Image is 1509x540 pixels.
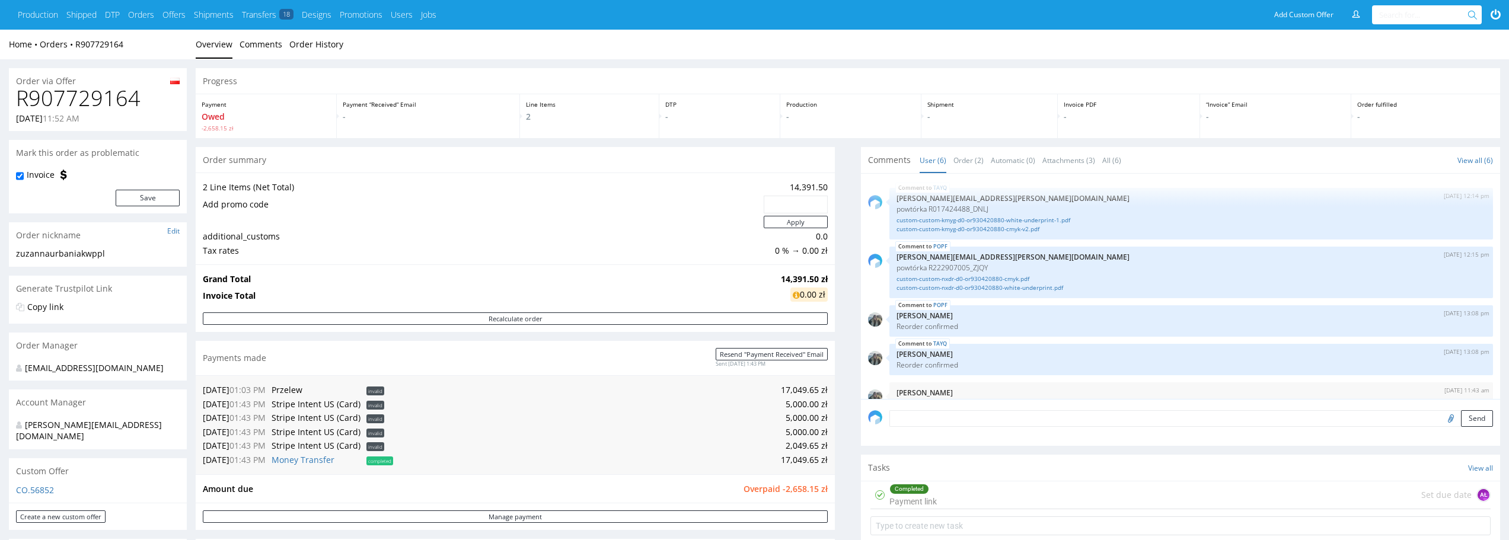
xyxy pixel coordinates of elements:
a: Money Transfer [272,454,334,465]
span: Comments [868,154,911,166]
a: User (6) [920,148,946,173]
img: share_image_120x120.png [868,195,882,209]
td: 2 Line Items (Net Total) [203,180,761,194]
td: [DATE] [203,439,269,453]
a: CO.56852 [16,484,54,496]
p: powtórka R222907005_ZJQY [897,263,1486,272]
div: [PERSON_NAME][EMAIL_ADDRESS][DOMAIN_NAME] [16,419,171,442]
a: Offers [162,9,186,21]
a: Designs [302,9,331,21]
p: [PERSON_NAME] [897,350,1486,359]
p: Owed [202,111,330,132]
span: -2,658.15 zł [202,124,330,132]
div: [EMAIL_ADDRESS][DOMAIN_NAME] [16,362,171,374]
td: [DATE] [203,453,269,467]
a: Jobs [421,9,436,21]
a: POPF [933,242,947,251]
div: zuzannaurbaniakwppl [16,248,180,260]
div: 0.00 zł [790,287,828,302]
a: Home [9,39,40,50]
button: Send [1461,410,1493,427]
a: custom-custom-kmyg-d0-or930420880-cmyk-v2.pdf [897,225,1486,234]
a: R907729164 [75,39,123,50]
span: Overpaid -2,658.15 zł [744,483,828,494]
td: Add promo code [203,194,761,215]
a: Transfers18 [242,9,293,21]
span: 01:43 PM [229,426,266,437]
div: Payments made [196,341,835,375]
a: Shipped [66,9,97,21]
a: TAYQ [933,339,947,349]
p: DTP [665,100,774,108]
img: regular_mini_magick20250702-42-x1tt6f.png [868,351,882,365]
a: DTP [105,9,120,21]
span: 01:43 PM [229,440,266,451]
p: powtórka R017424488_DNLJ [897,205,1486,213]
p: [DATE] [16,113,79,124]
img: regular_mini_magick20250702-42-x1tt6f.png [868,389,882,404]
img: icon-invoice-flag.svg [58,169,69,181]
td: 2,049.65 zł [396,439,828,453]
p: - [343,111,513,123]
img: pl-34f6a1822d880608e7124d2ea0e3da4cd9b3a3b3b7d18171b61031cedbe6e72f.png [170,78,180,84]
td: 0 % → 0.00 zł [761,244,828,258]
a: Create a new custom offer [16,510,106,523]
p: [DATE] 13:08 pm [1444,347,1489,356]
div: Completed [890,484,929,494]
p: [DATE] 12:15 pm [1444,250,1489,259]
div: Account Manager [9,389,187,416]
a: Shipments [194,9,234,21]
strong: Invoice Total [203,290,256,301]
a: All (6) [1102,148,1121,173]
a: Copy link [27,301,63,312]
span: 01:43 PM [229,398,266,410]
td: additional_customs [203,229,761,244]
p: - [927,111,1051,123]
div: Order via Offer [9,68,187,87]
button: Save [116,190,180,206]
td: 17,049.65 zł [396,383,828,397]
img: share_image_120x120.png [868,254,882,268]
span: 11:52 AM [43,113,79,124]
a: custom-custom-nxdr-d0-or930420880-white-underprint.pdf [897,283,1486,292]
p: - [1064,111,1194,123]
h1: R907729164 [16,87,180,110]
div: Order nickname [9,222,187,248]
p: [PERSON_NAME] [897,388,1486,397]
a: Order (2) [953,148,984,173]
img: regular_mini_magick20250702-42-x1tt6f.png [868,312,882,327]
td: [DATE] [203,397,269,411]
span: PM4K7KZ2 [272,412,360,423]
p: “Invoice” Email [1206,100,1345,108]
a: Comments [240,30,282,59]
td: Amount due [203,482,741,496]
a: Manage payment [203,510,828,523]
td: [DATE] [203,411,269,425]
div: Mark this order as problematic [9,140,187,166]
a: Add Custom Offer [1268,5,1340,24]
button: Apply [764,216,828,228]
td: 14,391.50 [761,180,828,194]
a: Attachments (3) [1042,148,1095,173]
a: Overview [196,30,232,59]
a: Promotions [340,9,382,21]
a: Orders [40,39,75,50]
p: - [786,111,914,123]
span: invalid [366,442,384,451]
a: TAYQ [933,183,947,193]
strong: 14,391.50 zł [781,273,828,285]
div: Order Manager [9,333,187,359]
span: invalid [366,401,384,410]
a: custom-custom-kmyg-d0-or930420880-white-underprint-1.pdf [897,216,1486,225]
td: 5,000.00 zł [396,411,828,425]
span: invalid [366,386,384,395]
span: 01:43 PM [229,454,266,465]
div: Custom Offer [9,458,187,484]
button: Recalculate order [203,312,828,325]
td: 17,049.65 zł [396,453,828,467]
a: View all [1468,463,1493,473]
strong: Grand Total [203,273,251,285]
p: [PERSON_NAME][EMAIL_ADDRESS][PERSON_NAME][DOMAIN_NAME] [897,194,1486,203]
td: [DATE] [203,425,269,439]
a: Automatic (0) [991,148,1035,173]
